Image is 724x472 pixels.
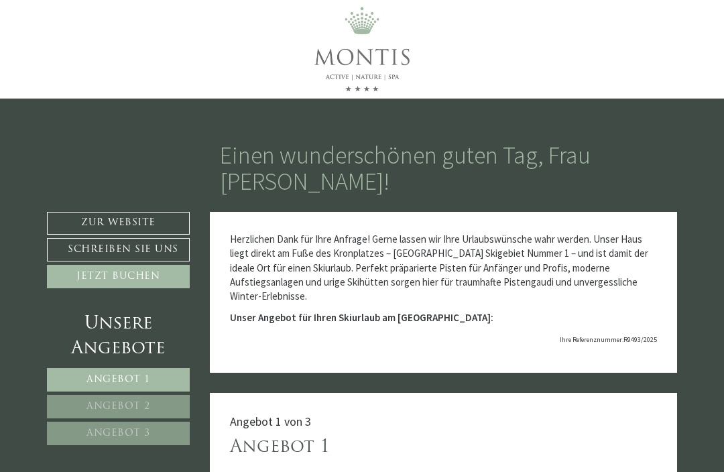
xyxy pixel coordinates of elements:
[230,414,311,429] span: Angebot 1 von 3
[560,335,657,344] span: Ihre Referenznummer:R9493/2025
[230,232,658,304] p: Herzlichen Dank für Ihre Anfrage! Gerne lassen wir Ihre Urlaubswünsche wahr werden. Unser Haus li...
[230,311,493,324] strong: Unser Angebot für Ihren Skiurlaub am [GEOGRAPHIC_DATA]:
[47,265,190,288] a: Jetzt buchen
[47,238,190,261] a: Schreiben Sie uns
[47,312,190,361] div: Unsere Angebote
[86,428,150,438] span: Angebot 3
[47,212,190,235] a: Zur Website
[86,402,150,412] span: Angebot 2
[86,375,150,385] span: Angebot 1
[220,142,668,195] h1: Einen wunderschönen guten Tag, Frau [PERSON_NAME]!
[230,435,330,460] div: Angebot 1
